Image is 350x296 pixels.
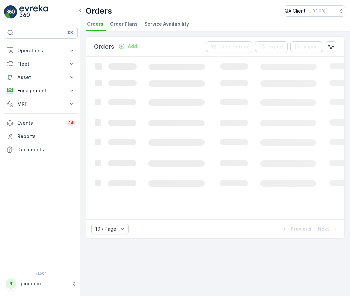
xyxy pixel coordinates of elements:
div: PP [6,278,16,289]
a: Reports [4,130,78,143]
button: Fleet [4,57,78,71]
img: logo [4,5,17,19]
button: Add [116,42,140,50]
button: Operations [4,44,78,57]
p: ( +03:00 ) [308,8,325,14]
p: Fleet [17,61,64,67]
a: Events34 [4,116,78,130]
button: MRF [4,97,78,111]
button: Asset [4,71,78,84]
button: QA Client(+03:00) [285,5,345,17]
img: logo_light-DOdMpM7g.png [19,5,48,19]
button: Engagement [4,84,78,97]
p: 34 [68,120,74,126]
a: Documents [4,143,78,156]
p: Documents [17,146,75,153]
button: Export [255,41,288,52]
p: Orders [94,42,114,51]
p: ⌘B [66,30,73,35]
span: Order Plans [110,21,138,27]
span: v 1.50.1 [4,271,78,275]
p: Events [17,120,63,126]
p: Asset [17,74,64,81]
p: Reports [17,133,75,140]
button: Clear Filters [206,41,252,52]
p: Clear Filters [219,43,248,50]
button: Previous [281,225,312,233]
p: Import [304,43,319,50]
button: PPpingdom [4,277,78,291]
p: QA Client [285,8,306,14]
p: Export [268,43,284,50]
button: Import [290,41,323,52]
span: Service Availability [144,21,189,27]
p: Add [128,43,137,50]
p: Orders [86,6,112,16]
p: Engagement [17,87,64,94]
p: Next [318,226,329,232]
p: Previous [291,226,311,232]
button: Next [317,225,339,233]
span: Orders [87,21,103,27]
p: Operations [17,47,64,54]
p: MRF [17,101,64,107]
p: pingdom [21,280,68,287]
